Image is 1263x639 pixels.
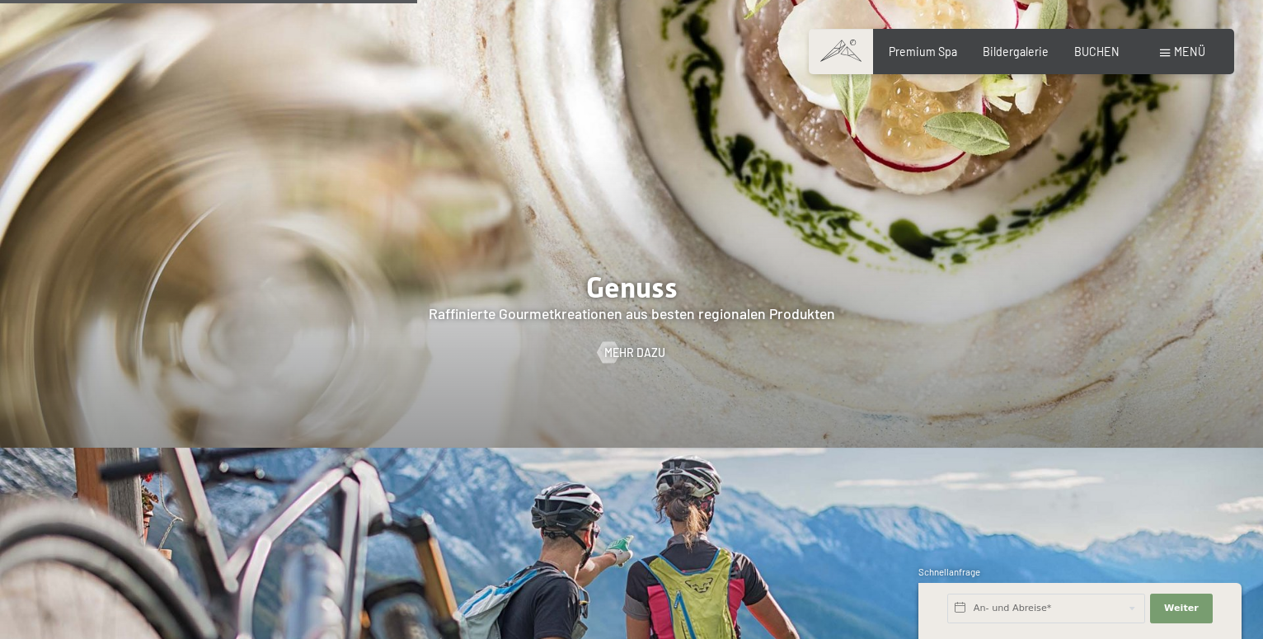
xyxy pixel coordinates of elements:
[1164,602,1199,615] span: Weiter
[1150,594,1213,623] button: Weiter
[598,345,666,361] a: Mehr dazu
[983,45,1049,59] a: Bildergalerie
[1174,45,1205,59] span: Menü
[918,566,980,577] span: Schnellanfrage
[1074,45,1120,59] a: BUCHEN
[604,345,665,361] span: Mehr dazu
[889,45,957,59] a: Premium Spa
